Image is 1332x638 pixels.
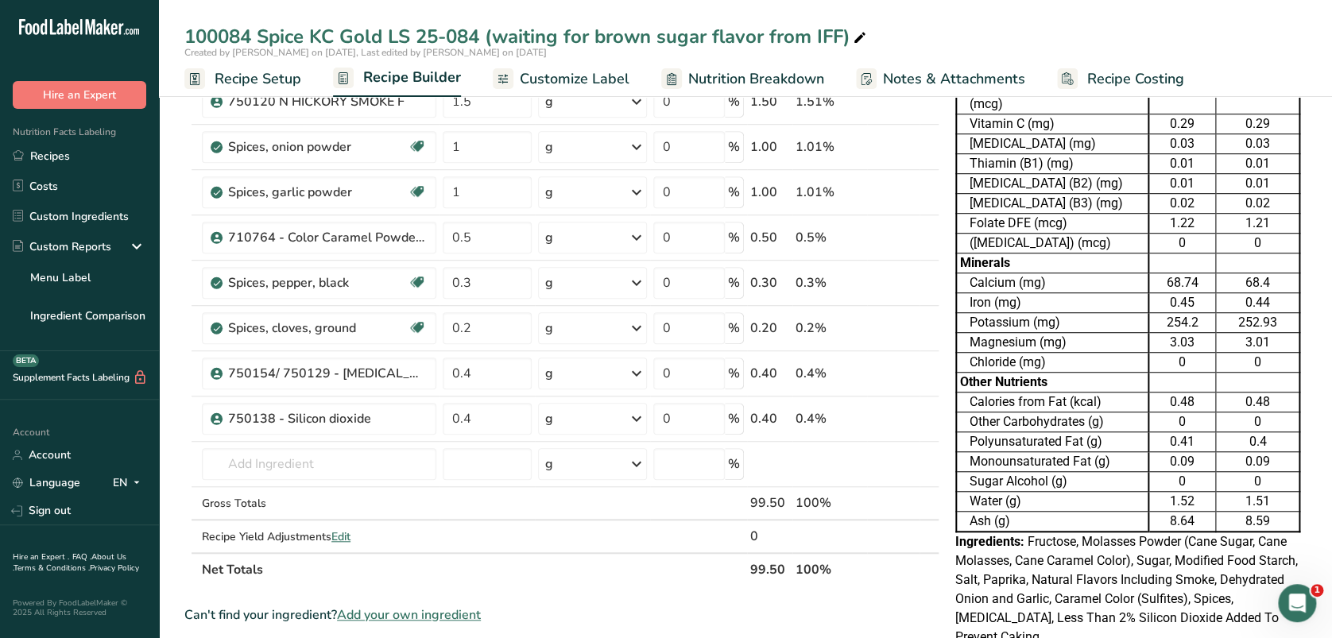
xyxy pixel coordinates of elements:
[1219,273,1295,292] div: 68.4
[545,228,553,247] div: g
[199,552,747,586] th: Net Totals
[545,273,553,292] div: g
[13,354,39,367] div: BETA
[956,293,1148,313] td: Iron (mg)
[202,495,436,512] div: Gross Totals
[1152,472,1213,491] div: 0
[796,319,864,338] div: 0.2%
[1311,584,1323,597] span: 1
[545,364,553,383] div: g
[688,68,824,90] span: Nutrition Breakdown
[202,528,436,545] div: Recipe Yield Adjustments
[661,61,824,97] a: Nutrition Breakdown
[796,409,864,428] div: 0.4%
[184,61,301,97] a: Recipe Setup
[1219,492,1295,511] div: 1.51
[337,605,481,624] span: Add your own ingredient
[956,353,1148,373] td: Chloride (mg)
[228,137,408,157] div: Spices, onion powder
[13,598,146,617] div: Powered By FoodLabelMaker © 2025 All Rights Reserved
[956,333,1148,353] td: Magnesium (mg)
[956,134,1148,154] td: [MEDICAL_DATA] (mg)
[956,452,1148,472] td: Monounsaturated Fat (g)
[1219,234,1295,253] div: 0
[1152,114,1213,133] div: 0.29
[333,60,461,98] a: Recipe Builder
[956,472,1148,492] td: Sugar Alcohol (g)
[1219,114,1295,133] div: 0.29
[1152,432,1213,451] div: 0.41
[956,253,1148,273] td: Minerals
[956,432,1148,452] td: Polyunsaturated Fat (g)
[1152,134,1213,153] div: 0.03
[956,154,1148,174] td: Thiamin (B1) (mg)
[184,46,547,59] span: Created by [PERSON_NAME] on [DATE], Last edited by [PERSON_NAME] on [DATE]
[184,605,939,624] div: Can't find your ingredient?
[1219,293,1295,312] div: 0.44
[113,474,146,493] div: EN
[956,194,1148,214] td: [MEDICAL_DATA] (B3) (mg)
[228,273,408,292] div: Spices, pepper, black
[228,183,408,202] div: Spices, garlic powder
[956,373,1148,392] td: Other Nutrients
[750,137,789,157] div: 1.00
[750,273,789,292] div: 0.30
[1219,194,1295,213] div: 0.02
[1057,61,1184,97] a: Recipe Costing
[1219,392,1295,412] div: 0.48
[1152,392,1213,412] div: 0.48
[1278,584,1316,622] iframe: Intercom live chat
[228,364,427,383] div: 750154/ 750129 - [MEDICAL_DATA] (NON-GMO)
[1152,412,1213,431] div: 0
[1152,353,1213,372] div: 0
[1219,214,1295,233] div: 1.21
[796,364,864,383] div: 0.4%
[545,183,553,202] div: g
[956,273,1148,293] td: Calcium (mg)
[1152,174,1213,193] div: 0.01
[13,238,111,255] div: Custom Reports
[1219,432,1295,451] div: 0.4
[956,512,1148,532] td: Ash (g)
[796,92,864,111] div: 1.51%
[1219,313,1295,332] div: 252.93
[13,551,126,574] a: About Us .
[228,409,427,428] div: 750138 - Silicon dioxide
[228,92,427,111] div: 750120 N HICKORY SMOKE F
[956,234,1148,253] td: ([MEDICAL_DATA]) (mcg)
[228,319,408,338] div: Spices, cloves, ground
[956,392,1148,412] td: Calories from Fat (kcal)
[1152,234,1213,253] div: 0
[750,319,789,338] div: 0.20
[1152,492,1213,511] div: 1.52
[956,114,1148,134] td: Vitamin C (mg)
[1219,333,1295,352] div: 3.01
[883,68,1025,90] span: Notes & Attachments
[520,68,629,90] span: Customize Label
[363,67,461,88] span: Recipe Builder
[13,469,80,497] a: Language
[1219,353,1295,372] div: 0
[13,551,69,563] a: Hire an Expert .
[1219,174,1295,193] div: 0.01
[1152,154,1213,173] div: 0.01
[956,412,1148,432] td: Other Carbohydrates (g)
[1087,68,1184,90] span: Recipe Costing
[13,81,146,109] button: Hire an Expert
[90,563,139,574] a: Privacy Policy
[956,174,1148,194] td: [MEDICAL_DATA] (B2) (mg)
[545,319,553,338] div: g
[750,364,789,383] div: 0.40
[796,273,864,292] div: 0.3%
[1152,313,1213,332] div: 254.2
[750,228,789,247] div: 0.50
[72,551,91,563] a: FAQ .
[1152,194,1213,213] div: 0.02
[750,409,789,428] div: 0.40
[955,534,1024,549] span: Ingredients:
[750,493,789,512] div: 99.50
[1219,472,1295,491] div: 0
[545,454,553,474] div: g
[545,137,553,157] div: g
[747,552,792,586] th: 99.50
